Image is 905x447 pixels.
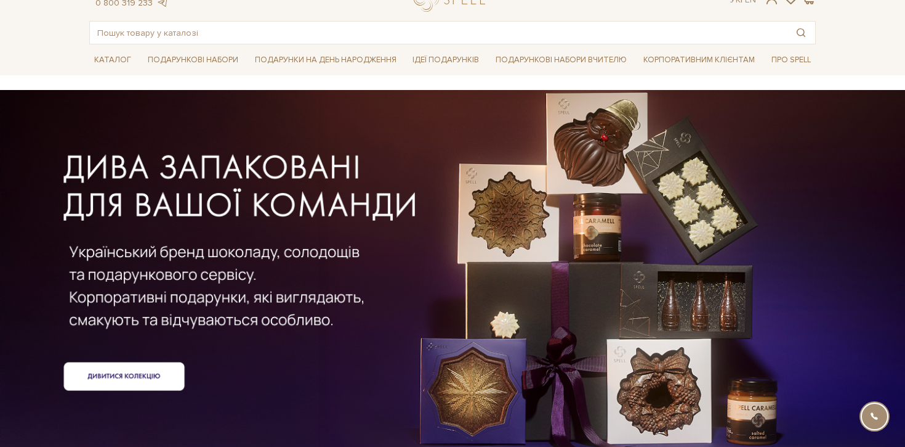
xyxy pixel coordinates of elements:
[250,51,401,70] a: Подарунки на День народження
[491,49,632,70] a: Подарункові набори Вчителю
[787,22,815,44] button: Пошук товару у каталозі
[89,51,136,70] a: Каталог
[766,51,816,70] a: Про Spell
[638,51,760,70] a: Корпоративним клієнтам
[408,51,484,70] a: Ідеї подарунків
[90,22,787,44] input: Пошук товару у каталозі
[143,51,243,70] a: Подарункові набори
